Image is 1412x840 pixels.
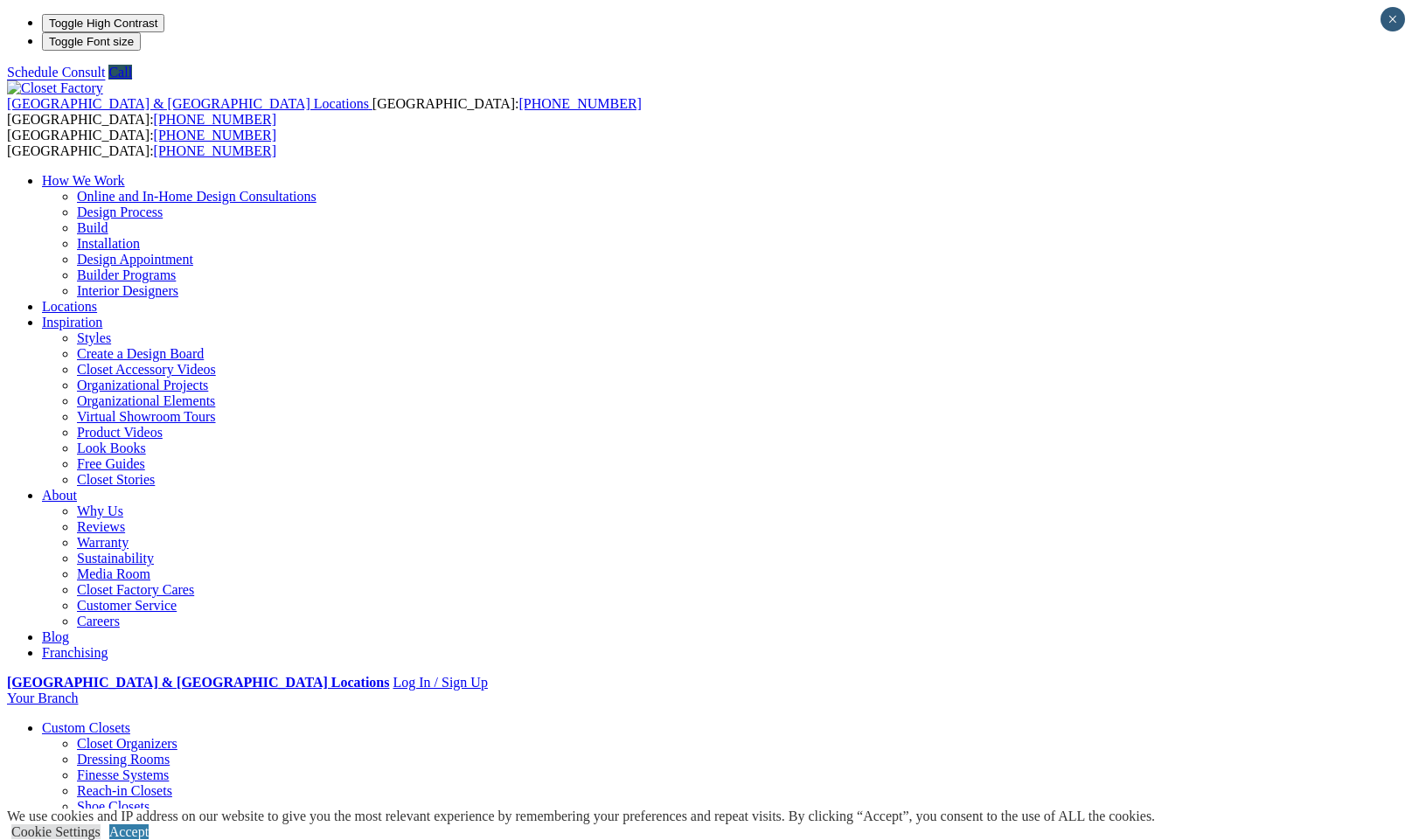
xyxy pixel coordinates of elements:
button: Toggle High Contrast [42,14,164,32]
a: Careers [77,614,120,628]
a: Accept [109,824,149,839]
a: Interior Designers [77,283,178,298]
a: Create a Design Board [77,346,204,361]
a: Finesse Systems [77,767,169,782]
a: Closet Factory Cares [77,582,194,597]
a: Media Room [77,566,150,581]
a: [PHONE_NUMBER] [154,143,276,158]
a: Builder Programs [77,267,176,282]
span: [GEOGRAPHIC_DATA]: [GEOGRAPHIC_DATA]: [7,128,276,158]
a: [PHONE_NUMBER] [154,112,276,127]
a: Closet Stories [77,472,155,487]
a: Cookie Settings [11,824,101,839]
a: Inspiration [42,315,102,330]
a: Shoe Closets [77,799,150,814]
button: Toggle Font size [42,32,141,51]
a: [GEOGRAPHIC_DATA] & [GEOGRAPHIC_DATA] Locations [7,96,372,111]
a: Product Videos [77,425,163,440]
a: Design Process [77,205,163,219]
button: Close [1381,7,1405,31]
a: Closet Accessory Videos [77,362,216,377]
a: Dressing Rooms [77,752,170,767]
a: Call [108,65,132,80]
a: Look Books [77,441,146,455]
a: About [42,488,77,503]
a: Customer Service [77,598,177,613]
span: Toggle Font size [49,35,134,48]
span: Toggle High Contrast [49,17,157,30]
a: Warranty [77,535,129,550]
a: Closet Organizers [77,736,177,751]
a: [GEOGRAPHIC_DATA] & [GEOGRAPHIC_DATA] Locations [7,675,389,690]
a: Locations [42,299,97,314]
a: How We Work [42,173,125,188]
a: Sustainability [77,551,154,566]
span: [GEOGRAPHIC_DATA]: [GEOGRAPHIC_DATA]: [7,96,642,127]
a: Log In / Sign Up [393,675,487,690]
a: Styles [77,330,111,345]
a: Franchising [42,645,108,660]
a: Installation [77,236,140,251]
a: Design Appointment [77,252,193,267]
a: [PHONE_NUMBER] [518,96,641,111]
a: Schedule Consult [7,65,105,80]
a: Reach-in Closets [77,783,172,798]
a: Organizational Elements [77,393,215,408]
a: Virtual Showroom Tours [77,409,216,424]
a: Your Branch [7,691,78,705]
a: Organizational Projects [77,378,208,392]
a: Online and In-Home Design Consultations [77,189,316,204]
a: Blog [42,629,69,644]
span: [GEOGRAPHIC_DATA] & [GEOGRAPHIC_DATA] Locations [7,96,369,111]
a: Build [77,220,108,235]
a: Reviews [77,519,125,534]
div: We use cookies and IP address on our website to give you the most relevant experience by remember... [7,809,1155,824]
a: Why Us [77,503,123,518]
a: Free Guides [77,456,145,471]
img: Closet Factory [7,80,103,96]
a: [PHONE_NUMBER] [154,128,276,142]
a: Custom Closets [42,720,130,735]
